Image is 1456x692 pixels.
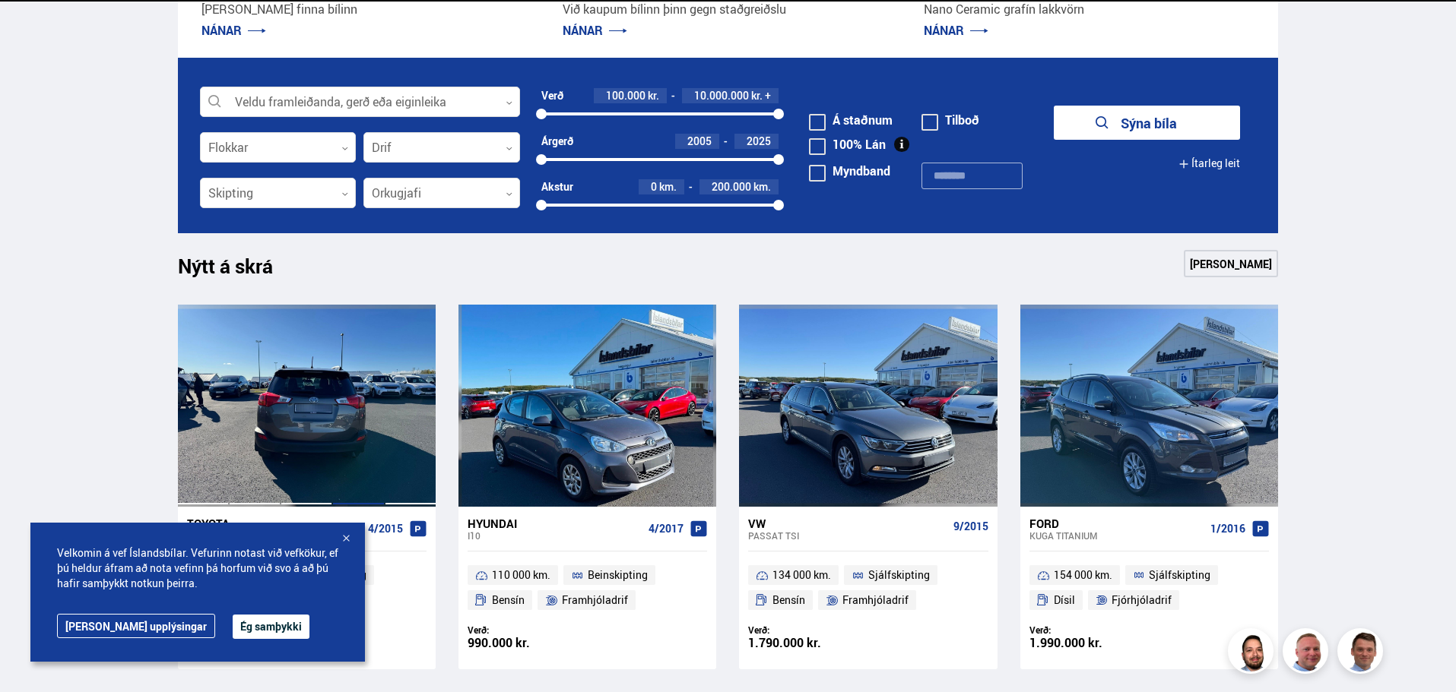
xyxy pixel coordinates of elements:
span: 2025 [747,134,771,148]
p: [PERSON_NAME] finna bílinn [201,1,532,18]
span: Dísil [1054,591,1075,609]
a: [PERSON_NAME] [1184,250,1278,277]
a: VW Passat TSI 9/2015 134 000 km. Sjálfskipting Bensín Framhjóladrif Verð: 1.790.000 kr. [739,507,997,669]
a: [PERSON_NAME] upplýsingar [57,614,215,638]
div: Verð: [748,624,868,636]
span: km. [659,181,677,193]
a: Toyota RAV4 4/2015 196 000 km. Beinskipting Dísil Fjórhjóladrif Verð: 1.690.000 kr. [178,507,436,669]
button: Ítarleg leit [1178,147,1240,181]
div: Árgerð [541,135,573,147]
span: Framhjóladrif [562,591,628,609]
div: Ford [1029,517,1204,530]
span: Framhjóladrif [842,591,909,609]
span: 100.000 [606,88,646,103]
p: Nano Ceramic grafín lakkvörn [924,1,1255,18]
span: 154 000 km. [1054,566,1112,584]
div: 990.000 kr. [468,637,588,649]
span: 134 000 km. [772,566,831,584]
div: Toyota [187,517,362,530]
span: 200.000 [712,179,751,194]
span: 2005 [687,134,712,148]
div: Hyundai [468,517,642,530]
div: VW [748,517,947,530]
span: 4/2015 [368,523,403,535]
label: Á staðnum [809,114,893,126]
a: NÁNAR [563,22,627,39]
img: nhp88E3Fdnt1Opn2.png [1230,630,1276,676]
span: Bensín [492,591,525,609]
label: Myndband [809,165,890,177]
span: km. [753,181,771,193]
span: 1/2016 [1210,523,1245,535]
span: 110 000 km. [492,566,550,584]
div: 1.790.000 kr. [748,637,868,649]
p: Við kaupum bílinn þinn gegn staðgreiðslu [563,1,893,18]
button: Ég samþykki [233,615,309,639]
span: kr. [648,90,659,102]
span: 4/2017 [649,523,684,535]
span: + [765,90,771,102]
a: Hyundai i10 4/2017 110 000 km. Beinskipting Bensín Framhjóladrif Verð: 990.000 kr. [458,507,716,669]
div: Passat TSI [748,530,947,541]
span: Fjórhjóladrif [1112,591,1172,609]
label: Tilboð [921,114,979,126]
div: Kuga TITANIUM [1029,530,1204,541]
span: 9/2015 [953,520,988,532]
span: 0 [651,179,657,194]
h1: Nýtt á skrá [178,254,300,286]
span: Bensín [772,591,805,609]
div: 1.990.000 kr. [1029,637,1150,649]
label: 100% Lán [809,138,886,150]
img: FbJEzSuNWCJXmdc-.webp [1340,630,1385,676]
img: siFngHWaQ9KaOqBr.png [1285,630,1331,676]
a: Ford Kuga TITANIUM 1/2016 154 000 km. Sjálfskipting Dísil Fjórhjóladrif Verð: 1.990.000 kr. [1020,507,1278,669]
span: Sjálfskipting [1149,566,1210,584]
div: Verð [541,90,563,102]
span: Velkomin á vef Íslandsbílar. Vefurinn notast við vefkökur, ef þú heldur áfram að nota vefinn þá h... [57,545,338,591]
div: Verð: [468,624,588,636]
div: Akstur [541,181,573,193]
span: kr. [751,90,763,102]
span: Beinskipting [588,566,648,584]
span: 10.000.000 [694,88,749,103]
div: i10 [468,530,642,541]
div: Verð: [1029,624,1150,636]
span: Sjálfskipting [868,566,930,584]
a: NÁNAR [201,22,266,39]
button: Sýna bíla [1054,106,1240,140]
a: NÁNAR [924,22,988,39]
